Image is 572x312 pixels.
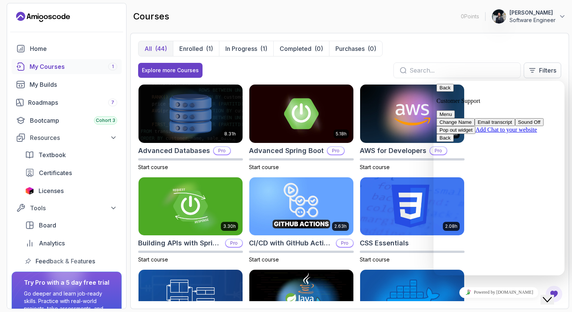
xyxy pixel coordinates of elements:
[12,201,122,215] button: Tools
[492,9,566,24] button: user profile image[PERSON_NAME]Software Engineer
[219,41,273,56] button: In Progress(1)
[155,44,167,53] div: (44)
[430,147,447,155] p: Pro
[524,62,561,78] button: Filters
[329,41,382,56] button: Purchases(0)
[461,13,479,20] p: 0 Points
[225,44,257,53] p: In Progress
[360,256,390,263] span: Start course
[273,41,329,56] button: Completed(0)
[21,183,122,198] a: licenses
[21,147,122,162] a: textbook
[224,131,236,137] p: 8.31h
[138,146,210,156] h2: Advanced Databases
[249,146,324,156] h2: Advanced Spring Boot
[360,164,390,170] span: Start course
[30,44,117,53] div: Home
[39,239,65,248] span: Analytics
[139,85,243,143] img: Advanced Databases card
[433,81,565,275] iframe: chat widget
[541,282,565,305] iframe: chat widget
[138,63,203,78] button: Explore more Courses
[111,100,114,105] span: 7
[12,131,122,144] button: Resources
[21,236,122,251] a: analytics
[249,85,353,143] img: Advanced Spring Boot card
[21,165,122,180] a: certificates
[144,44,152,53] p: All
[360,85,464,143] img: AWS for Developers card
[314,44,323,53] div: (0)
[334,223,347,229] p: 2.63h
[30,80,117,89] div: My Builds
[139,177,243,236] img: Building APIs with Spring Boot card
[30,62,117,71] div: My Courses
[30,116,117,125] div: Bootcamp
[226,239,242,247] p: Pro
[39,186,64,195] span: Licenses
[509,9,556,16] p: [PERSON_NAME]
[39,150,66,159] span: Textbook
[138,164,168,170] span: Start course
[21,218,122,233] a: board
[360,238,409,248] h2: CSS Essentials
[112,64,114,70] span: 1
[138,256,168,263] span: Start course
[410,66,514,75] input: Search...
[249,177,353,236] img: CI/CD with GitHub Actions card
[223,223,236,229] p: 3.30h
[96,117,115,123] span: Cohort 3
[280,44,311,53] p: Completed
[12,95,122,110] a: roadmaps
[206,44,213,53] div: (1)
[509,16,556,24] p: Software Engineer
[133,10,169,22] h2: courses
[328,147,344,155] p: Pro
[12,41,122,56] a: home
[25,187,34,195] img: jetbrains icon
[214,147,230,155] p: Pro
[30,133,117,142] div: Resources
[16,11,70,23] a: Landing page
[12,77,122,92] a: builds
[28,98,117,107] div: Roadmaps
[36,257,95,266] span: Feedback & Features
[39,221,56,230] span: Board
[139,41,173,56] button: All(44)
[142,67,199,74] div: Explore more Courses
[337,239,353,247] p: Pro
[249,256,279,263] span: Start course
[336,131,347,137] p: 5.18h
[360,146,426,156] h2: AWS for Developers
[368,44,376,53] div: (0)
[492,9,506,24] img: user profile image
[173,41,219,56] button: Enrolled(1)
[39,168,72,177] span: Certificates
[21,254,122,269] a: feedback
[30,204,117,212] div: Tools
[335,44,365,53] p: Purchases
[249,164,279,170] span: Start course
[179,44,203,53] p: Enrolled
[360,177,464,236] img: CSS Essentials card
[12,59,122,74] a: courses
[12,113,122,128] a: bootcamp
